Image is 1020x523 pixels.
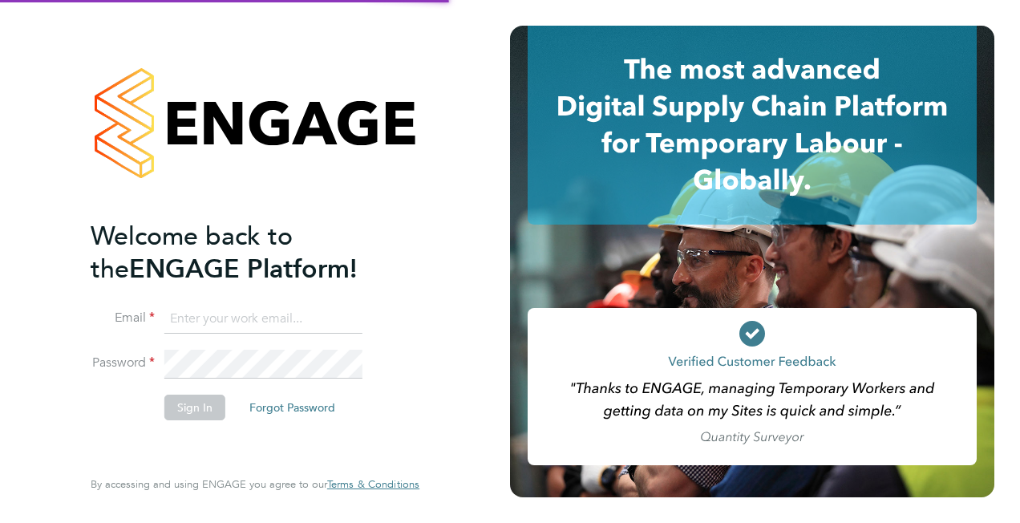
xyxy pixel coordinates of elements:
[91,221,293,285] span: Welcome back to the
[327,478,419,491] a: Terms & Conditions
[164,395,225,420] button: Sign In
[91,310,155,326] label: Email
[91,477,419,491] span: By accessing and using ENGAGE you agree to our
[91,220,403,286] h2: ENGAGE Platform!
[237,395,348,420] button: Forgot Password
[164,305,362,334] input: Enter your work email...
[327,477,419,491] span: Terms & Conditions
[91,355,155,371] label: Password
